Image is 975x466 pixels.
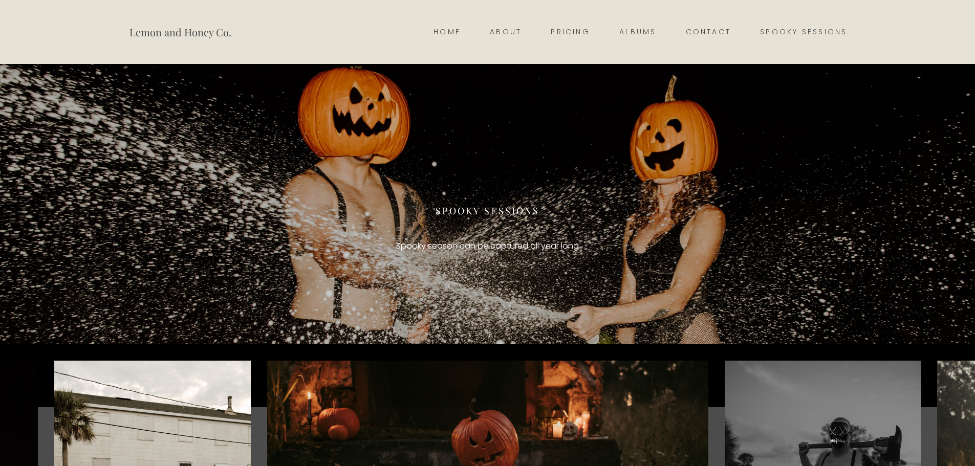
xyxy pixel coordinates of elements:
span: Spooky [396,238,426,254]
span: can [460,238,475,254]
span: all [530,238,539,254]
a: About [475,25,536,39]
a: Contact [671,25,746,39]
a: Pricing [536,25,605,39]
span: season [428,238,458,254]
span: captured [490,238,528,254]
a: Lemon and Honey Co. [129,19,231,45]
span: be [478,238,488,254]
a: Spooky Sessions [746,25,862,39]
span: Sessions [484,205,539,217]
span: year [541,238,559,254]
span: Spooky [436,205,481,217]
a: Albums [605,25,671,39]
a: Home [419,25,475,39]
span: long [561,238,579,254]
